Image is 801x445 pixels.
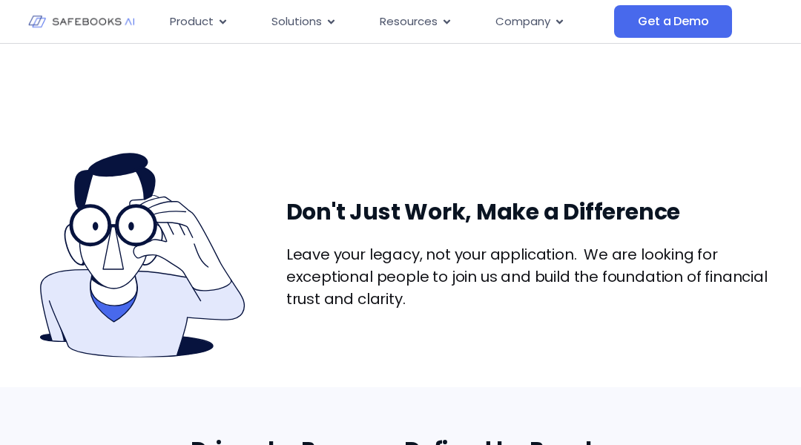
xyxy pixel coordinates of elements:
[271,13,322,30] span: Solutions
[40,151,246,357] img: Safebooks Open Positions 1
[614,5,732,38] a: Get a Demo
[170,13,214,30] span: Product
[158,7,614,36] nav: Menu
[638,14,708,29] span: Get a Demo
[286,198,801,225] h3: Don't Just Work, Make a Difference
[380,13,438,30] span: Resources
[158,7,614,36] div: Menu Toggle
[495,13,550,30] span: Company
[286,243,801,310] p: Leave your legacy, not your application. We are looking for exceptional people to join us and bui...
